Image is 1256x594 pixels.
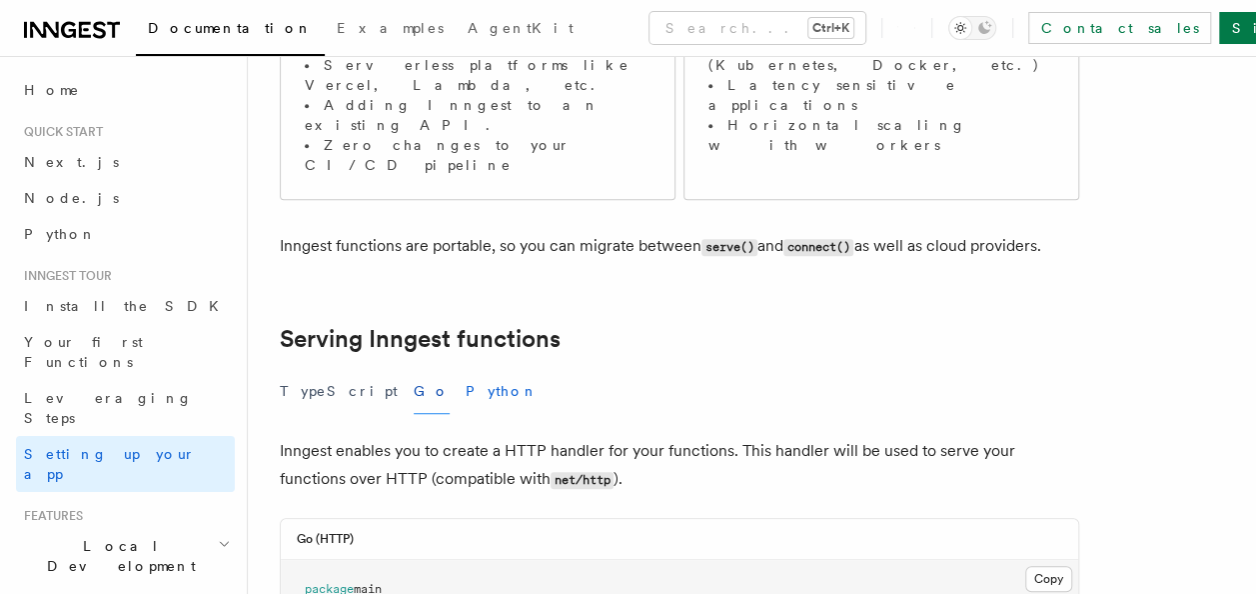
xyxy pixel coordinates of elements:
code: serve() [701,239,757,256]
span: Quick start [16,124,103,140]
button: Go [414,369,450,414]
span: Leveraging Steps [24,390,193,426]
h3: Go (HTTP) [297,531,354,547]
button: Search...Ctrl+K [649,12,865,44]
span: Node.js [24,190,119,206]
code: net/http [551,472,614,489]
li: Adding Inngest to an existing API. [305,95,650,135]
a: Documentation [136,6,325,56]
a: Examples [325,6,456,54]
a: Your first Functions [16,324,235,380]
a: Setting up your app [16,436,235,492]
li: Zero changes to your CI/CD pipeline [305,135,650,175]
p: Inngest enables you to create a HTTP handler for your functions. This handler will be used to ser... [280,437,1079,494]
span: Your first Functions [24,334,143,370]
a: Install the SDK [16,288,235,324]
button: Copy [1025,566,1072,592]
a: Home [16,72,235,108]
span: Home [24,80,80,100]
span: Documentation [148,20,313,36]
button: Toggle dark mode [948,16,996,40]
li: Horizontal scaling with workers [708,115,1054,155]
span: Inngest tour [16,268,112,284]
span: Examples [337,20,444,36]
span: Setting up your app [24,446,196,482]
button: TypeScript [280,369,398,414]
a: AgentKit [456,6,586,54]
kbd: Ctrl+K [808,18,853,38]
span: Local Development [16,536,218,576]
a: Next.js [16,144,235,180]
p: Inngest functions are portable, so you can migrate between and as well as cloud providers. [280,232,1079,261]
a: Serving Inngest functions [280,325,561,353]
span: Features [16,508,83,524]
a: Leveraging Steps [16,380,235,436]
span: Next.js [24,154,119,170]
span: Python [24,226,97,242]
span: Install the SDK [24,298,231,314]
span: AgentKit [468,20,574,36]
li: Serverless platforms like Vercel, Lambda, etc. [305,55,650,95]
a: Contact sales [1028,12,1211,44]
a: Node.js [16,180,235,216]
button: Local Development [16,528,235,584]
code: connect() [783,239,853,256]
li: Latency sensitive applications [708,75,1054,115]
a: Python [16,216,235,252]
button: Python [466,369,539,414]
